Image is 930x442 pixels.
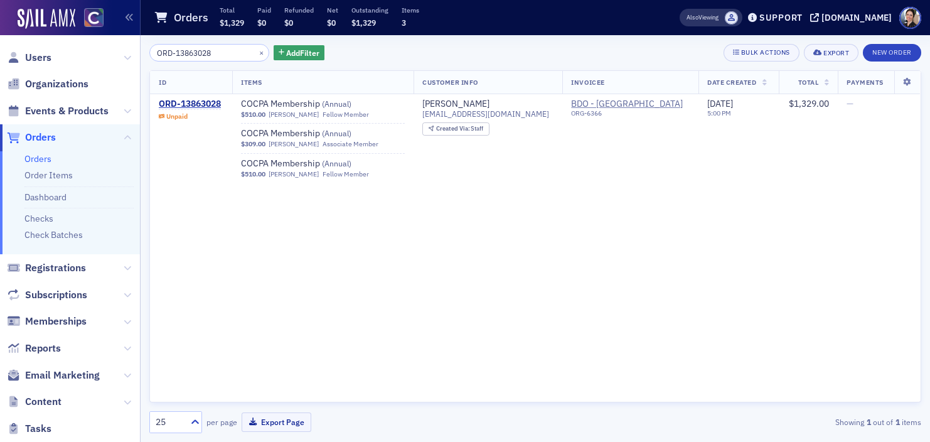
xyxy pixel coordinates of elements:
span: Email Marketing [25,369,100,382]
a: Tasks [7,422,51,436]
a: View Homepage [75,8,104,30]
span: [DATE] [707,98,733,109]
a: COCPA Membership (Annual) [241,128,399,139]
span: [EMAIL_ADDRESS][DOMAIN_NAME] [422,109,549,119]
span: BDO - Boulder [571,99,685,110]
a: COCPA Membership (Annual) [241,99,399,110]
label: per page [206,416,237,428]
div: 25 [156,416,183,429]
a: ORD-13863028 [159,99,221,110]
span: Date Created [707,78,756,87]
a: New Order [863,46,921,57]
p: Total [220,6,244,14]
a: Subscriptions [7,288,87,302]
span: Reports [25,342,61,355]
img: SailAMX [18,9,75,29]
div: [DOMAIN_NAME] [821,12,892,23]
a: Orders [24,153,51,164]
span: $1,329 [351,18,376,28]
button: Export [804,44,858,62]
a: BDO - [GEOGRAPHIC_DATA] [571,99,685,110]
span: COCPA Membership [241,99,399,110]
span: Created Via : [436,124,471,132]
button: AddFilter [274,45,325,61]
span: Total [798,78,819,87]
a: Check Batches [24,229,83,240]
a: Users [7,51,51,65]
a: Dashboard [24,191,67,203]
div: Staff [436,126,484,132]
span: $309.00 [241,140,265,148]
button: Export Page [242,412,311,432]
span: $0 [257,18,266,28]
span: ( Annual ) [322,99,351,109]
div: Associate Member [323,140,378,148]
span: Events & Products [25,104,109,118]
input: Search… [149,44,269,62]
a: Registrations [7,261,86,275]
a: Reports [7,342,61,355]
a: Memberships [7,315,87,328]
a: Events & Products [7,104,109,118]
span: $1,329 [220,18,244,28]
p: Outstanding [351,6,388,14]
span: Invoicee [571,78,604,87]
h1: Orders [174,10,208,25]
div: ORG-6366 [571,109,685,122]
a: Organizations [7,77,88,91]
span: $510.00 [241,110,265,119]
div: Also [687,13,698,21]
a: [PERSON_NAME] [269,110,319,119]
p: Items [402,6,419,14]
span: $0 [284,18,293,28]
span: Profile [899,7,921,29]
a: [PERSON_NAME] [269,140,319,148]
div: Support [759,12,803,23]
span: $0 [327,18,336,28]
span: Subscriptions [25,288,87,302]
strong: 1 [864,416,873,428]
div: Showing out of items [673,416,921,428]
span: ( Annual ) [322,128,351,138]
span: Items [241,78,262,87]
span: — [847,98,853,109]
p: Net [327,6,338,14]
a: Checks [24,213,53,224]
p: Refunded [284,6,314,14]
time: 5:00 PM [707,109,731,117]
a: [PERSON_NAME] [269,170,319,178]
button: Bulk Actions [724,44,799,62]
button: New Order [863,44,921,62]
span: Organizations [25,77,88,91]
span: 3 [402,18,406,28]
span: Memberships [25,315,87,328]
div: Unpaid [166,112,188,121]
div: Fellow Member [323,170,369,178]
span: COCPA Membership [241,128,399,139]
span: Orders [25,131,56,144]
span: $510.00 [241,170,265,178]
span: COCPA Membership [241,158,399,170]
span: Content [25,395,61,409]
a: Order Items [24,170,73,181]
div: Bulk Actions [741,49,790,56]
span: ( Annual ) [322,158,351,168]
span: Add Filter [286,47,319,58]
a: Email Marketing [7,369,100,382]
div: Created Via: Staff [422,122,489,136]
span: Registrations [25,261,86,275]
span: Users [25,51,51,65]
span: Payments [847,78,883,87]
a: COCPA Membership (Annual) [241,158,399,170]
span: Customer Info [422,78,478,87]
p: Paid [257,6,271,14]
span: Tasks [25,422,51,436]
a: [PERSON_NAME] [422,99,489,110]
a: Orders [7,131,56,144]
span: Floria Group [725,11,738,24]
button: [DOMAIN_NAME] [810,13,896,22]
img: SailAMX [84,8,104,28]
